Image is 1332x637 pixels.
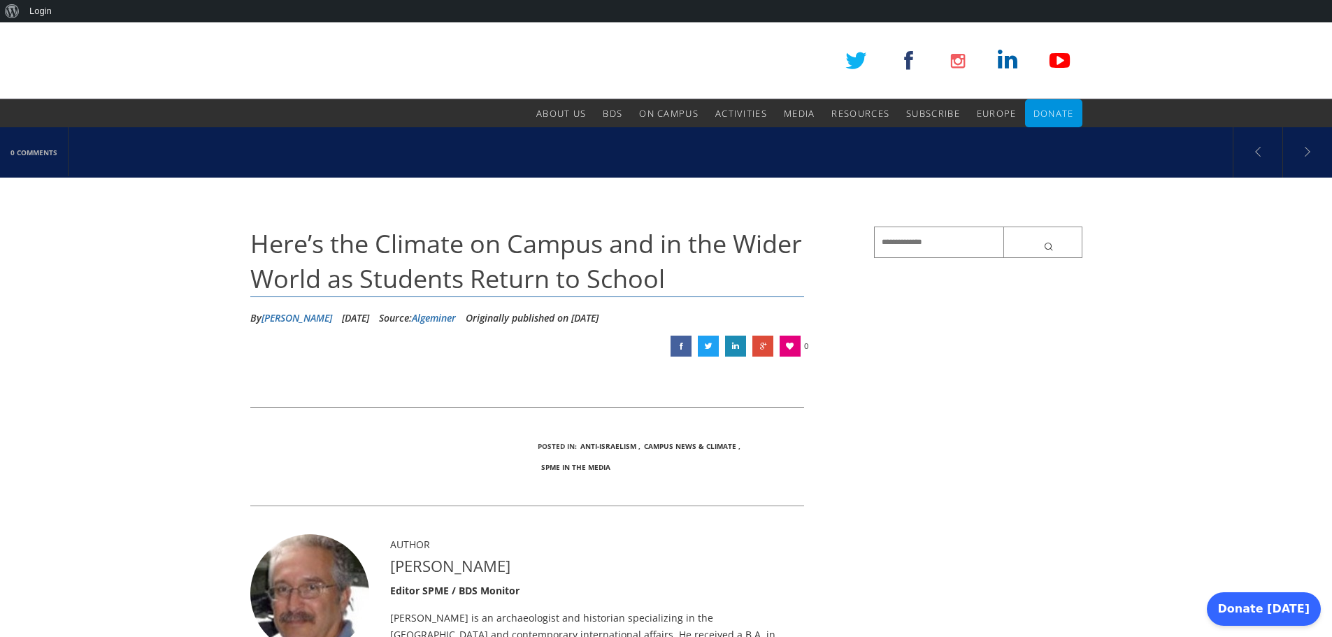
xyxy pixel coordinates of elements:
[250,308,332,329] li: By
[977,99,1017,127] a: Europe
[603,107,622,120] span: BDS
[784,107,815,120] span: Media
[466,308,599,329] li: Originally published on [DATE]
[906,99,960,127] a: Subscribe
[538,436,577,457] li: Posted In:
[390,584,520,597] strong: Editor SPME / BDS Monitor
[725,336,746,357] a: Here’s the Climate on Campus and in the Wider World as Students Return to School
[804,336,808,357] span: 0
[831,107,889,120] span: Resources
[831,99,889,127] a: Resources
[752,336,773,357] a: Here’s the Climate on Campus and in the Wider World as Students Return to School
[1033,107,1074,120] span: Donate
[715,99,767,127] a: Activities
[390,538,430,551] span: AUTHOR
[412,311,456,324] a: Algeminer
[580,441,636,451] a: Anti-Israelism
[536,107,586,120] span: About Us
[644,441,736,451] a: Campus News & Climate
[671,336,692,357] a: Here’s the Climate on Campus and in the Wider World as Students Return to School
[1283,127,1332,176] a: (opens in a new tab)
[639,99,699,127] a: On Campus
[639,107,699,120] span: On Campus
[536,99,586,127] a: About Us
[262,311,332,324] a: [PERSON_NAME]
[1033,99,1074,127] a: Donate
[977,107,1017,120] span: Europe
[379,308,456,329] div: Source:
[603,99,622,127] a: BDS
[250,22,453,99] img: SPME
[390,555,805,577] h4: [PERSON_NAME]
[541,462,610,472] a: SPME in the Media
[250,227,802,296] span: Here’s the Climate on Campus and in the Wider World as Students Return to School
[342,308,369,329] li: [DATE]
[906,107,960,120] span: Subscribe
[698,336,719,357] a: Here’s the Climate on Campus and in the Wider World as Students Return to School
[784,99,815,127] a: Media
[715,107,767,120] span: Activities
